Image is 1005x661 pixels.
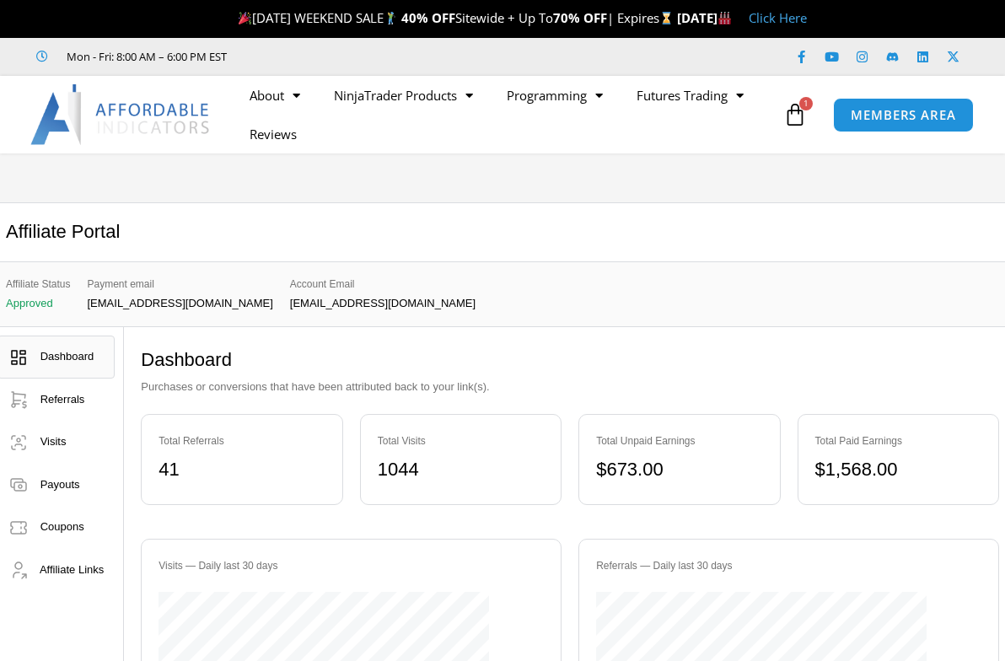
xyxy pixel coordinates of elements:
[677,9,732,26] strong: [DATE]
[250,48,503,65] iframe: Customer reviews powered by Trustpilot
[815,432,981,450] div: Total Paid Earnings
[6,275,71,293] span: Affiliate Status
[596,459,664,480] bdi: 673.00
[620,76,760,115] a: Futures Trading
[233,115,314,153] a: Reviews
[378,453,544,487] div: 1044
[159,453,325,487] div: 41
[6,220,120,245] h2: Affiliate Portal
[234,9,677,26] span: [DATE] WEEKEND SALE Sitewide + Up To | Expires
[596,556,981,575] div: Referrals — Daily last 30 days
[6,298,71,309] p: Approved
[749,9,807,26] a: Click Here
[401,9,455,26] strong: 40% OFF
[88,298,273,309] p: [EMAIL_ADDRESS][DOMAIN_NAME]
[40,478,80,491] span: Payouts
[596,432,762,450] div: Total Unpaid Earnings
[660,12,673,24] img: ⌛
[62,46,227,67] span: Mon - Fri: 8:00 AM – 6:00 PM EST
[40,435,67,448] span: Visits
[141,348,999,373] h2: Dashboard
[40,563,104,576] span: Affiliate Links
[384,12,397,24] img: 🏌️‍♂️
[159,556,544,575] div: Visits — Daily last 30 days
[317,76,490,115] a: NinjaTrader Products
[758,90,832,139] a: 1
[718,12,731,24] img: 🏭
[30,84,212,145] img: LogoAI | Affordable Indicators – NinjaTrader
[378,432,544,450] div: Total Visits
[833,98,974,132] a: MEMBERS AREA
[290,298,476,309] p: [EMAIL_ADDRESS][DOMAIN_NAME]
[40,520,84,533] span: Coupons
[290,275,476,293] span: Account Email
[490,76,620,115] a: Programming
[799,97,813,110] span: 1
[239,12,251,24] img: 🎉
[553,9,607,26] strong: 70% OFF
[851,109,956,121] span: MEMBERS AREA
[596,459,606,480] span: $
[233,76,317,115] a: About
[40,393,85,406] span: Referrals
[88,275,273,293] span: Payment email
[141,377,999,397] p: Purchases or conversions that have been attributed back to your link(s).
[40,350,94,363] span: Dashboard
[159,432,325,450] div: Total Referrals
[815,459,825,480] span: $
[815,459,898,480] bdi: 1,568.00
[233,76,779,153] nav: Menu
